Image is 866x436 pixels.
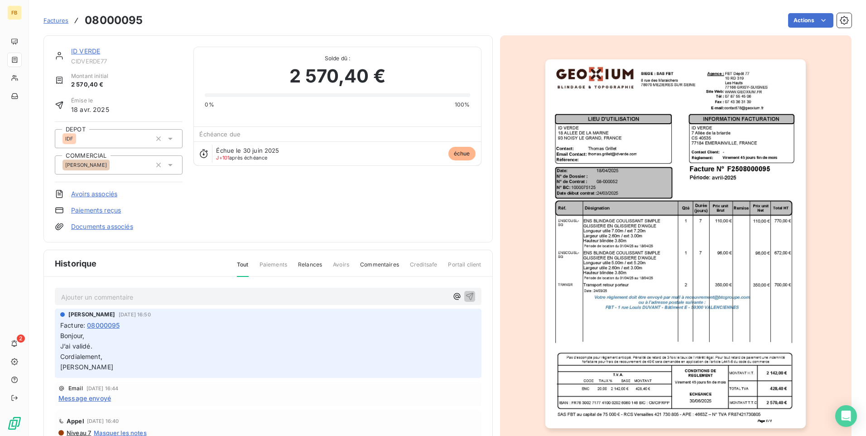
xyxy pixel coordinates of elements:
img: Logo LeanPay [7,416,22,431]
span: Historique [55,257,97,270]
span: J’ai validé. [60,342,92,350]
span: [DATE] 16:44 [87,386,119,391]
span: [DATE] 16:50 [119,312,151,317]
span: Tout [237,261,249,277]
span: Cordialement, [60,353,102,360]
span: 2 570,40 € [289,63,385,90]
span: Bonjour, [60,332,84,339]
span: Commentaires [360,261,399,276]
span: CIDVERDE77 [71,58,183,65]
span: 100% [455,101,470,109]
span: Facture : [60,320,85,330]
span: 2 570,40 € [71,80,108,89]
span: Échue le 30 juin 2025 [216,147,279,154]
div: FB [7,5,22,20]
span: Message envoyé [58,393,111,403]
span: J+101 [216,155,229,161]
span: après échéance [216,155,267,160]
span: [PERSON_NAME] [65,162,107,168]
span: échue [448,147,476,160]
span: Avoirs [333,261,349,276]
a: Avoirs associés [71,189,117,199]
h3: 08000095 [85,12,143,29]
span: 08000095 [87,320,120,330]
span: Montant initial [71,72,108,80]
span: Paiements [260,261,287,276]
span: Échéance due [199,131,241,138]
span: [PERSON_NAME] [60,363,113,371]
a: Paiements reçus [71,206,121,215]
span: Email [68,386,83,391]
button: Actions [788,13,833,28]
a: ID VERDE [71,47,100,55]
span: Émise le [71,97,109,105]
span: [DATE] 16:40 [87,418,119,424]
span: Relances [298,261,322,276]
span: 18 avr. 2025 [71,105,109,114]
span: [PERSON_NAME] [68,310,115,319]
a: Factures [43,16,68,25]
span: Factures [43,17,68,24]
span: Solde dû : [205,54,470,63]
span: IDF [65,136,73,141]
span: Appel [67,417,84,425]
a: Documents associés [71,222,133,231]
span: Creditsafe [410,261,438,276]
span: Portail client [448,261,481,276]
span: 2 [17,334,25,343]
img: invoice_thumbnail [545,59,806,428]
span: 0% [205,101,214,109]
div: Open Intercom Messenger [835,405,857,427]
